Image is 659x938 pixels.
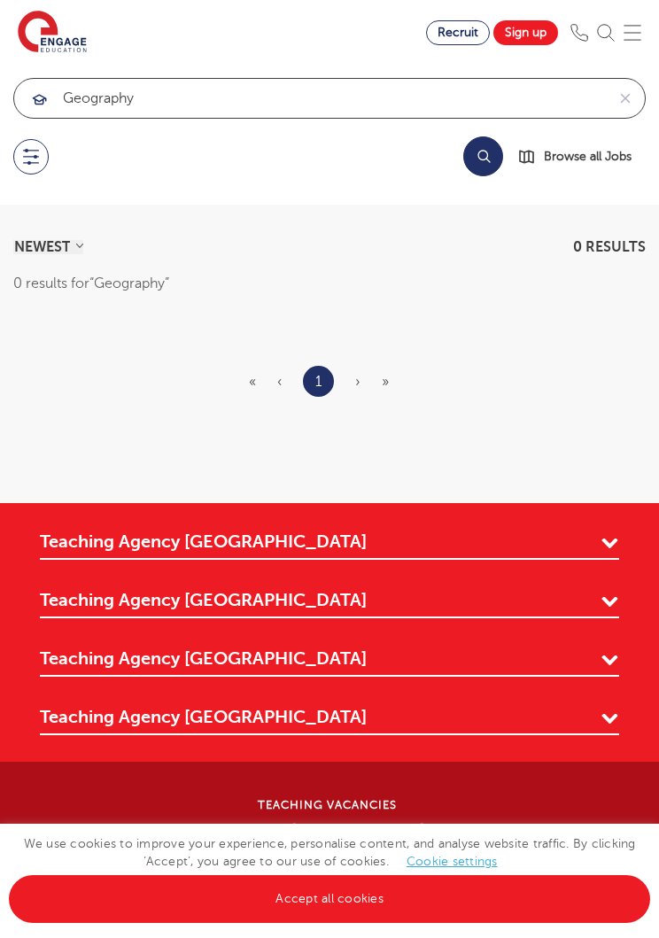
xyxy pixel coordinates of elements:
a: Teaching Agency [GEOGRAPHIC_DATA] [40,705,619,735]
a: Teaching Agency [GEOGRAPHIC_DATA] [40,530,619,560]
span: 0 results [573,239,646,255]
div: Submit [13,78,646,119]
div: 0 results for [13,272,646,295]
button: Clear [605,79,645,118]
span: › [355,374,361,390]
span: « [249,374,256,390]
input: Submit [14,79,605,118]
a: Cookie settings [407,855,498,868]
span: Recruit [438,26,478,39]
span: Browse all Jobs [544,146,632,167]
span: » [382,374,389,390]
a: Teaching Agency [GEOGRAPHIC_DATA] [40,647,619,677]
a: Browse all Jobs [517,146,646,167]
a: Recruit [426,20,490,45]
span: ‹ [277,374,282,390]
a: Teaching Agency [GEOGRAPHIC_DATA] [40,588,619,618]
span: We use cookies to improve your experience, personalise content, and analyse website traffic. By c... [9,837,650,905]
img: Engage Education [18,11,87,55]
a: 1 [315,370,322,393]
img: Mobile Menu [624,24,641,42]
a: Sign up [493,20,558,45]
a: Teaching Vacancies [258,799,397,811]
q: Geography [89,275,169,291]
img: Phone [570,24,588,42]
img: Search [597,24,615,42]
button: Search [463,136,503,176]
a: Accept all cookies [9,875,650,923]
a: Teach in [GEOGRAPHIC_DATA] [229,823,425,835]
